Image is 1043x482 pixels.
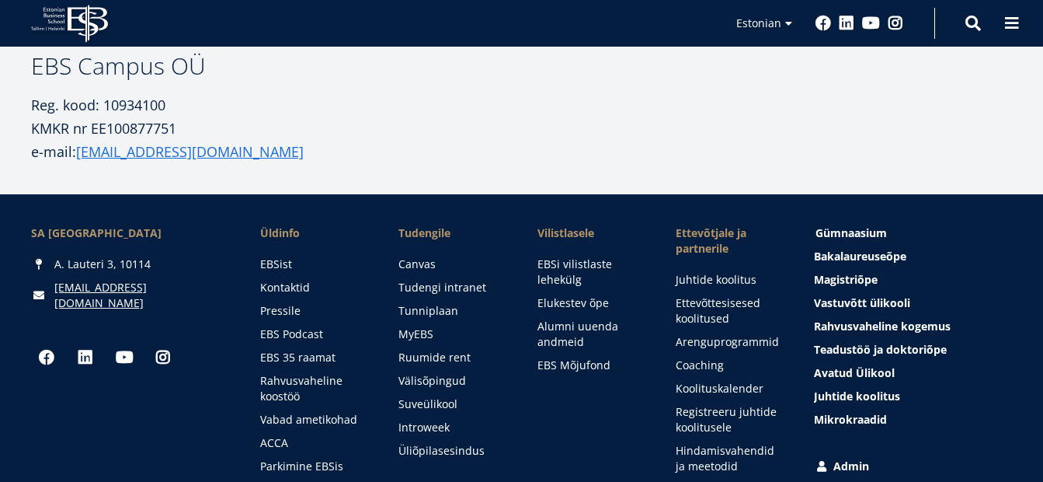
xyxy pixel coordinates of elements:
a: Instagram [148,342,179,373]
a: Vabad ametikohad [260,412,367,428]
a: Üliõpilasesindus [398,443,506,459]
a: EBSist [260,257,367,272]
a: Youtube [109,342,140,373]
span: Vilistlasele [537,225,645,241]
a: Coaching [676,358,783,373]
a: Ettevõttesisesed koolitused [676,295,783,327]
a: [EMAIL_ADDRESS][DOMAIN_NAME] [76,140,304,163]
a: Instagram [888,16,903,31]
a: Gümnaasium [815,225,1013,241]
span: Ettevõtjale ja partnerile [676,225,783,257]
a: Alumni uuenda andmeid [537,319,645,350]
a: Linkedin [839,16,854,31]
span: Bakalaureuseõpe [814,249,906,264]
a: Facebook [31,342,62,373]
a: Välisõpingud [398,373,506,389]
a: Pressile [260,303,367,319]
a: EBS 35 raamat [260,350,367,365]
a: EBSi vilistlaste lehekülg [537,257,645,288]
div: SA [GEOGRAPHIC_DATA] [31,225,229,241]
a: Suveülikool [398,396,506,412]
a: Vastuvõtt ülikooli [814,295,1012,311]
p: Reg. kood: 10934100 [31,93,399,117]
a: Rahvusvaheline koostöö [260,373,367,404]
a: Mikrokraadid [814,412,1012,428]
a: Bakalaureuseõpe [814,249,1012,264]
span: Vastuvõtt ülikooli [814,295,910,310]
a: Registreeru juhtide koolitusele [676,404,783,435]
a: Rahvusvaheline kogemus [814,319,1012,334]
p: KMKR nr EE100877751 [31,117,399,140]
div: A. Lauteri 3, 10114 [31,257,229,272]
a: Linkedin [70,342,101,373]
a: Tudengi intranet [398,280,506,295]
a: Teadustöö ja doktoriõpe [814,342,1012,358]
span: Avatud Ülikool [814,365,895,380]
span: Gümnaasium [815,225,887,240]
span: Üldinfo [260,225,367,241]
a: Avatud Ülikool [814,365,1012,381]
span: Teadustöö ja doktoriõpe [814,342,947,357]
a: Magistriõpe [814,272,1012,288]
span: Rahvusvaheline kogemus [814,319,951,334]
a: Ruumide rent [398,350,506,365]
p: e-mail: [31,140,399,163]
a: Elukestev õpe [537,295,645,311]
a: EBS Mõjufond [537,358,645,373]
a: EBS Podcast [260,327,367,342]
a: Kontaktid [260,280,367,295]
a: Canvas [398,257,506,272]
a: ACCA [260,435,367,451]
a: Koolituskalender [676,381,783,396]
a: Hindamisvahendid ja meetodid [676,443,783,474]
span: Magistriõpe [814,272,878,287]
a: Facebook [815,16,831,31]
a: Arenguprogrammid [676,334,783,350]
a: Tudengile [398,225,506,241]
a: Parkimine EBSis [260,459,367,474]
a: Youtube [862,16,880,31]
span: Juhtide koolitus [814,389,900,403]
a: Introweek [398,420,506,435]
span: Mikrokraadid [814,412,887,427]
a: Juhtide koolitus [814,389,1012,404]
h3: EBS Campus OÜ [31,54,399,78]
a: Juhtide koolitus [676,272,783,288]
a: MyEBS [398,327,506,342]
a: [EMAIL_ADDRESS][DOMAIN_NAME] [54,280,229,311]
a: Admin [814,459,1012,474]
a: Tunniplaan [398,303,506,319]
